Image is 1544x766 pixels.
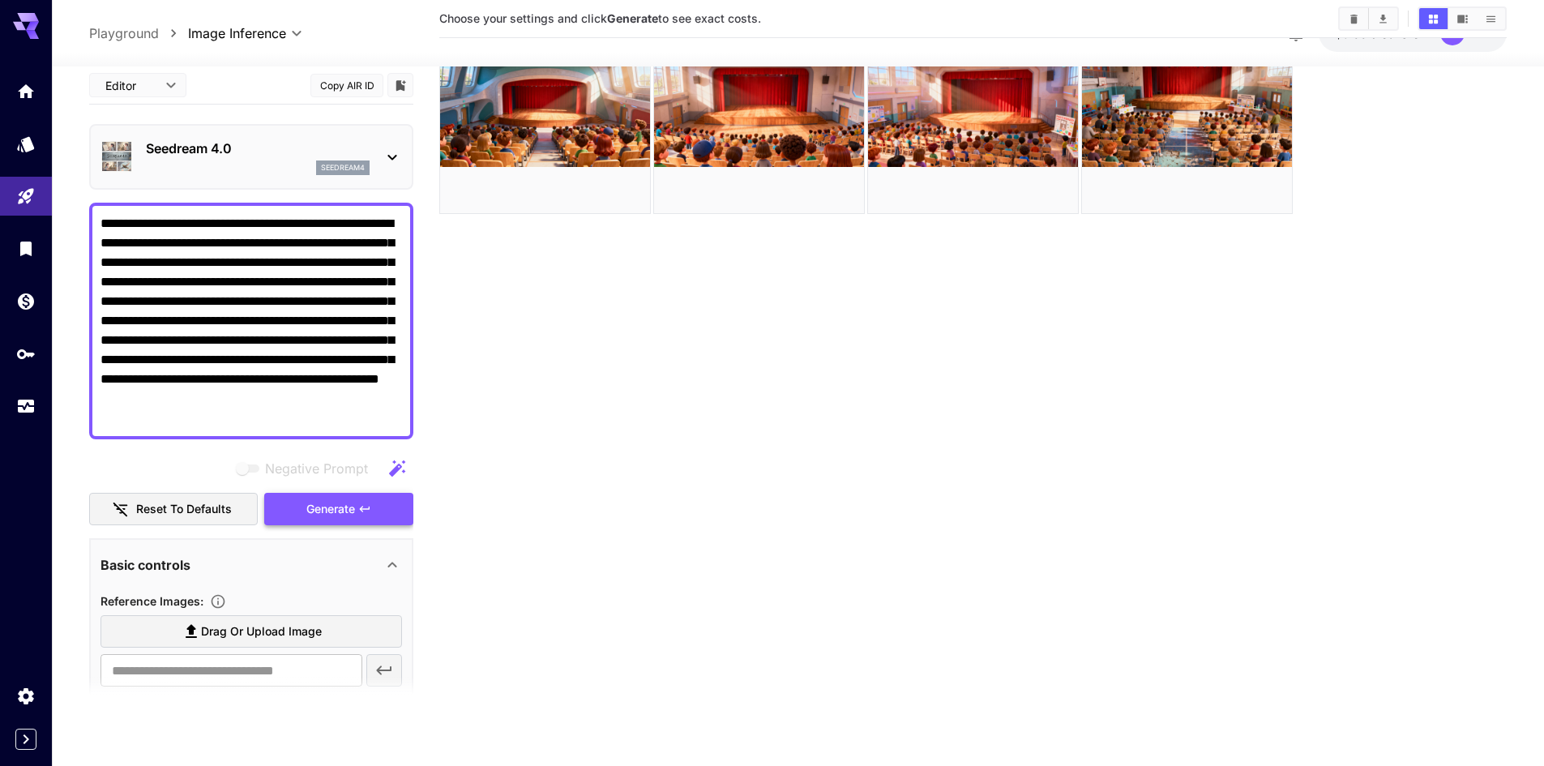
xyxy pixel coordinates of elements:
[607,11,658,25] b: Generate
[1340,8,1368,29] button: Clear All
[16,186,36,207] div: Playground
[310,73,383,96] button: Copy AIR ID
[16,238,36,259] div: Library
[201,622,322,642] span: Drag or upload image
[1369,8,1397,29] button: Download All
[16,134,36,154] div: Models
[16,344,36,364] div: API Keys
[101,615,402,648] label: Drag or upload image
[203,593,233,610] button: Upload a reference image to guide the result. This is needed for Image-to-Image or Inpainting. Su...
[1371,27,1427,41] span: credits left
[89,24,159,43] a: Playground
[101,554,190,574] p: Basic controls
[1419,8,1448,29] button: Show media in grid view
[188,24,286,43] span: Image Inference
[654,3,864,213] img: 9k=
[146,139,370,158] p: Seedream 4.0
[1335,27,1371,41] span: $5.66
[868,3,1078,213] img: 9k=
[15,729,36,750] button: Expand sidebar
[1477,8,1505,29] button: Show media in list view
[101,545,402,584] div: Basic controls
[233,458,381,478] span: Negative prompts are not compatible with the selected model.
[1448,8,1477,29] button: Show media in video view
[89,24,188,43] nav: breadcrumb
[1338,6,1399,31] div: Clear AllDownload All
[16,686,36,706] div: Settings
[264,492,413,525] button: Generate
[306,499,355,519] span: Generate
[89,492,258,525] button: Reset to defaults
[16,81,36,101] div: Home
[105,77,156,94] span: Editor
[101,132,402,182] div: Seedream 4.0seedream4
[16,291,36,311] div: Wallet
[440,3,650,213] img: 2Q==
[1418,6,1507,31] div: Show media in grid viewShow media in video viewShow media in list view
[321,162,365,173] p: seedream4
[101,593,203,607] span: Reference Images :
[265,459,368,478] span: Negative Prompt
[393,75,408,95] button: Add to library
[1082,3,1292,213] img: 9k=
[439,11,761,25] span: Choose your settings and click to see exact costs.
[16,396,36,417] div: Usage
